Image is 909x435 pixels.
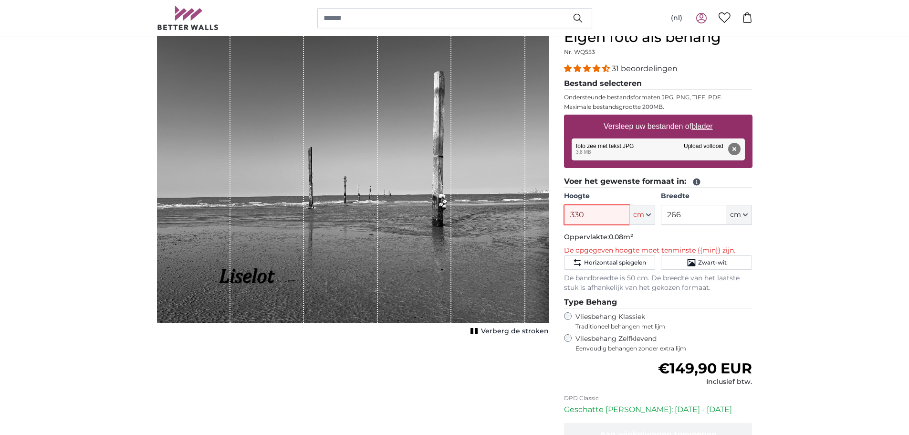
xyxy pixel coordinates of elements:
[564,94,752,101] p: Ondersteunde bestandsformaten JPG, PNG, TIFF, PDF.
[612,64,678,73] span: 31 beoordelingen
[600,117,717,136] label: Versleep uw bestanden of
[661,255,752,270] button: Zwart-wit
[698,259,727,266] span: Zwart-wit
[633,210,644,220] span: cm
[663,10,690,27] button: (nl)
[726,205,752,225] button: cm
[564,29,752,46] h1: Eigen foto als behang
[157,6,219,30] img: Betterwalls
[609,233,633,241] span: 0.08m²
[564,48,595,55] span: Nr. WQ553
[481,327,549,336] span: Verberg de stroken
[564,78,752,90] legend: Bestand selecteren
[564,297,752,308] legend: Type Behang
[661,191,752,201] label: Breedte
[564,274,752,293] p: De bandbreedte is 50 cm. De breedte van het laatste stuk is afhankelijk van het gekozen formaat.
[629,205,655,225] button: cm
[575,334,752,352] label: Vliesbehang Zelfklevend
[658,377,752,387] div: Inclusief btw.
[658,360,752,377] span: €149,90 EUR
[564,246,752,255] p: De opgegeven hoogte moet tenminste {{min}} zijn.
[564,103,752,111] p: Maximale bestandsgrootte 200MB.
[157,29,549,338] div: 1 of 1
[575,312,735,330] label: Vliesbehang Klassiek
[564,394,752,402] p: DPD Classic
[575,345,752,352] span: Eenvoudig behangen zonder extra lijm
[564,191,655,201] label: Hoogte
[730,210,741,220] span: cm
[564,255,655,270] button: Horizontaal spiegelen
[468,325,549,338] button: Verberg de stroken
[564,233,752,242] p: Oppervlakte:
[564,64,612,73] span: 4.32 stars
[564,176,752,188] legend: Voer het gewenste formaat in:
[584,259,646,266] span: Horizontaal spiegelen
[575,323,735,330] span: Traditioneel behangen met lijm
[691,122,712,130] u: blader
[564,404,752,415] p: Geschatte [PERSON_NAME]: [DATE] - [DATE]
